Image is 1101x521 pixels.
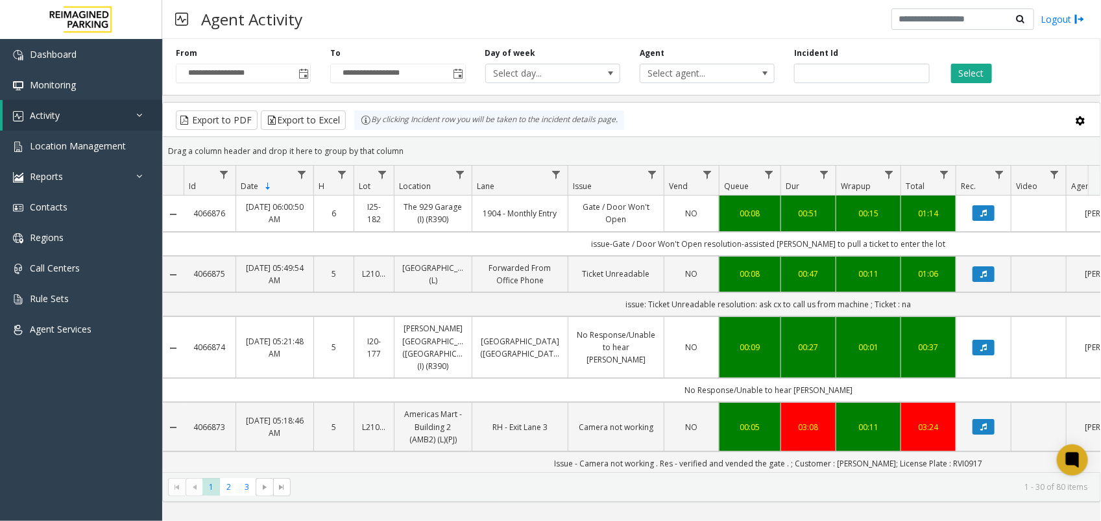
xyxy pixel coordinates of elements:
span: Monitoring [30,79,76,91]
a: NO [672,341,711,353]
a: Americas Mart - Building 2 (AMB2) (L)(PJ) [402,408,464,446]
a: H Filter Menu [333,166,351,183]
img: 'icon' [13,111,23,121]
img: logout [1074,12,1085,26]
span: Toggle popup [296,64,310,83]
a: 01:06 [909,268,948,280]
a: Logout [1041,12,1085,26]
a: Wrapup Filter Menu [880,166,898,183]
label: From [176,47,197,59]
a: NO [672,421,711,433]
span: Lane [477,181,494,192]
span: Wrapup [841,181,871,192]
label: Day of week [485,47,536,59]
span: NO [686,208,698,219]
img: 'icon' [13,50,23,60]
span: Select day... [486,64,593,83]
img: 'icon' [13,264,23,274]
span: NO [686,422,698,433]
a: 5 [322,421,346,433]
a: Forwarded From Office Phone [480,262,560,286]
span: Toggle popup [451,64,465,83]
a: Lane Filter Menu [548,166,565,183]
span: Page 2 [220,478,237,496]
a: Activity [3,100,162,131]
span: Location [399,181,431,192]
h3: Agent Activity [195,3,309,35]
a: 00:47 [789,268,828,280]
a: Collapse Details [163,209,184,220]
div: 00:27 [789,341,828,353]
span: Vend [669,181,688,192]
a: [DATE] 06:00:50 AM [244,201,306,225]
span: Reports [30,170,63,183]
a: NO [672,268,711,280]
a: 6 [322,207,346,220]
label: Incident Id [794,47,838,59]
a: 00:11 [844,268,893,280]
a: [DATE] 05:49:54 AM [244,262,306,286]
button: Export to Excel [261,110,346,130]
a: 00:37 [909,341,948,353]
span: Contacts [30,201,67,213]
a: 4066876 [191,207,228,220]
span: Go to the last page [276,482,287,492]
a: I25-182 [362,201,386,225]
span: NO [686,342,698,353]
a: Location Filter Menu [452,166,469,183]
a: RH - Exit Lane 3 [480,421,560,433]
button: Select [951,64,992,83]
label: To [330,47,341,59]
span: Dashboard [30,48,77,60]
span: Video [1016,181,1037,192]
a: 00:08 [727,268,773,280]
span: Go to the next page [260,482,270,492]
a: 5 [322,341,346,353]
span: Go to the next page [256,478,273,496]
a: Camera not working [576,421,656,433]
button: Export to PDF [176,110,258,130]
a: 4066873 [191,421,228,433]
a: 5 [322,268,346,280]
a: [DATE] 05:21:48 AM [244,335,306,360]
span: H [319,181,324,192]
a: 03:24 [909,421,948,433]
a: 01:14 [909,207,948,220]
div: Drag a column header and drop it here to group by that column [163,140,1100,162]
span: Rec. [961,181,976,192]
a: [DATE] 05:18:46 AM [244,414,306,439]
img: 'icon' [13,294,23,305]
a: Lot Filter Menu [374,166,391,183]
a: Ticket Unreadable [576,268,656,280]
img: 'icon' [13,142,23,152]
a: [PERSON_NAME][GEOGRAPHIC_DATA] ([GEOGRAPHIC_DATA]) (I) (R390) [402,322,464,372]
a: Collapse Details [163,270,184,280]
span: Agent Services [30,323,91,335]
a: 00:08 [727,207,773,220]
img: 'icon' [13,172,23,183]
span: Date [241,181,258,192]
a: Video Filter Menu [1046,166,1063,183]
span: Id [189,181,196,192]
div: By clicking Incident row you will be taken to the incident details page. [354,110,624,130]
a: 1904 - Monthly Entry [480,207,560,220]
div: 00:09 [727,341,773,353]
a: 00:11 [844,421,893,433]
a: 03:08 [789,421,828,433]
a: 00:15 [844,207,893,220]
img: pageIcon [175,3,188,35]
span: Rule Sets [30,292,69,305]
a: Id Filter Menu [215,166,233,183]
a: 00:05 [727,421,773,433]
a: 00:01 [844,341,893,353]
